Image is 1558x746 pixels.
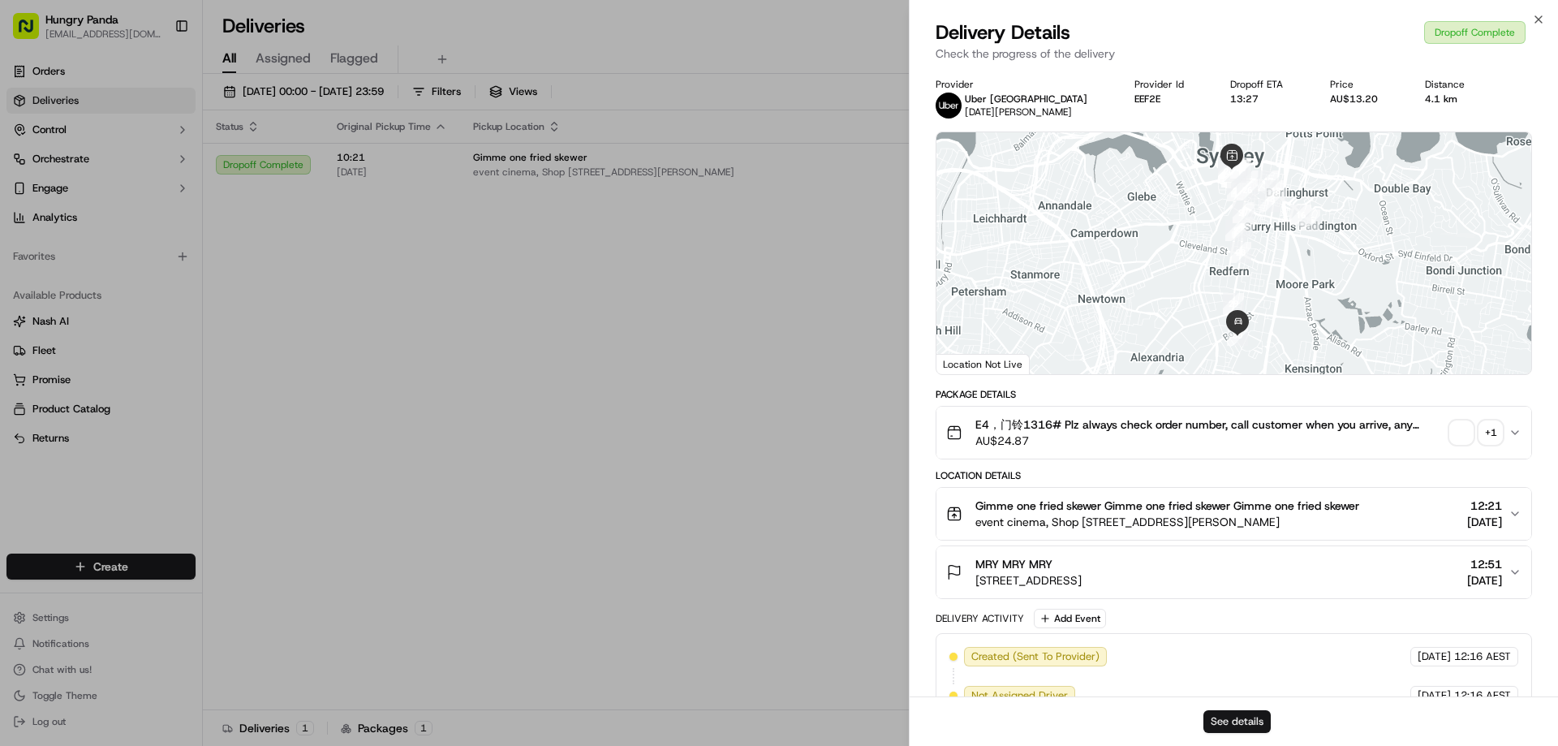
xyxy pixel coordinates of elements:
div: 24 [1218,161,1239,182]
span: [DATE] [1467,514,1502,530]
button: +1 [1450,421,1502,444]
span: [DATE] [1418,649,1451,664]
div: 28 [1230,242,1251,263]
div: 19 [1259,191,1280,212]
span: Pylon [161,403,196,415]
span: [PERSON_NAME] [50,295,131,308]
div: Price [1330,78,1399,91]
span: 12:21 [1467,498,1502,514]
p: Uber [GEOGRAPHIC_DATA] [965,93,1087,106]
span: 12:16 AEST [1454,649,1511,664]
button: See details [1203,710,1271,733]
div: Provider Id [1134,78,1205,91]
a: 📗Knowledge Base [10,356,131,386]
img: 1727276513143-84d647e1-66c0-4f92-a045-3c9f9f5dfd92 [34,155,63,184]
span: API Documentation [153,363,260,379]
span: 12:51 [1467,556,1502,572]
span: MRY MRY MRY [975,556,1052,572]
span: Not Assigned Driver [971,688,1068,703]
button: Add Event [1034,609,1106,628]
span: [DATE] [1418,688,1451,703]
div: Location Details [936,469,1532,482]
button: E4，门铃1316# Plz always check order number, call customer when you arrive, any delivery issues, Con... [936,407,1531,459]
span: Gimme one fried skewer Gimme one fried skewer Gimme one fried skewer [975,498,1359,514]
div: Location Not Live [936,354,1030,374]
div: 26 [1237,179,1258,201]
div: 13:27 [1230,93,1304,106]
div: 📗 [16,364,29,377]
div: Package Details [936,388,1532,401]
span: AU$24.87 [975,433,1444,449]
div: Distance [1425,78,1486,91]
div: 25 [1230,157,1251,179]
span: event cinema, Shop [STREET_ADDRESS][PERSON_NAME] [975,514,1359,530]
div: 💻 [137,364,150,377]
div: + 1 [1479,421,1502,444]
span: • [54,252,59,265]
div: 16 [1290,205,1311,226]
span: Delivery Details [936,19,1070,45]
div: 18 [1265,180,1286,201]
div: 1 [1232,217,1253,238]
input: Got a question? Start typing here... [42,105,292,122]
span: Created (Sent To Provider) [971,649,1100,664]
div: We're available if you need us! [73,171,223,184]
div: 27 [1233,202,1254,223]
a: Powered byPylon [114,402,196,415]
span: [DATE] [1467,572,1502,589]
div: Delivery Activity [936,612,1024,625]
div: Dropoff ETA [1230,78,1304,91]
p: Check the progress of the delivery [936,45,1532,62]
div: 29 [1223,293,1244,314]
a: 💻API Documentation [131,356,267,386]
div: 17 [1258,170,1279,192]
div: 14 [1218,158,1239,179]
div: 20 [1231,176,1252,197]
span: • [135,295,140,308]
img: 1736555255976-a54dd68f-1ca7-489b-9aae-adbdc363a1c4 [32,296,45,309]
p: Welcome 👋 [16,65,295,91]
div: Start new chat [73,155,266,171]
button: See all [252,208,295,227]
button: MRY MRY MRY[STREET_ADDRESS]12:51[DATE] [936,546,1531,598]
img: 1736555255976-a54dd68f-1ca7-489b-9aae-adbdc363a1c4 [16,155,45,184]
span: 12:16 AEST [1454,688,1511,703]
div: 21 [1227,180,1248,201]
span: 8月27日 [144,295,182,308]
span: [DATE][PERSON_NAME] [965,106,1072,119]
div: 8 [1218,157,1239,179]
button: Start new chat [276,160,295,179]
img: uber-new-logo.jpeg [936,93,962,119]
button: Gimme one fried skewer Gimme one fried skewer Gimme one fried skewerevent cinema, Shop [STREET_AD... [936,488,1531,540]
img: Nash [16,16,49,49]
span: [STREET_ADDRESS] [975,572,1082,589]
img: Asif Zaman Khan [16,280,42,306]
div: Past conversations [16,211,109,224]
div: 15 [1299,209,1320,231]
div: 4.1 km [1425,93,1486,106]
span: 11:31 AM [62,252,109,265]
div: AU$13.20 [1330,93,1399,106]
span: E4，门铃1316# Plz always check order number, call customer when you arrive, any delivery issues, Con... [975,416,1444,433]
div: 2 [1225,220,1246,241]
span: Knowledge Base [32,363,124,379]
button: EEF2E [1134,93,1160,106]
div: Provider [936,78,1108,91]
